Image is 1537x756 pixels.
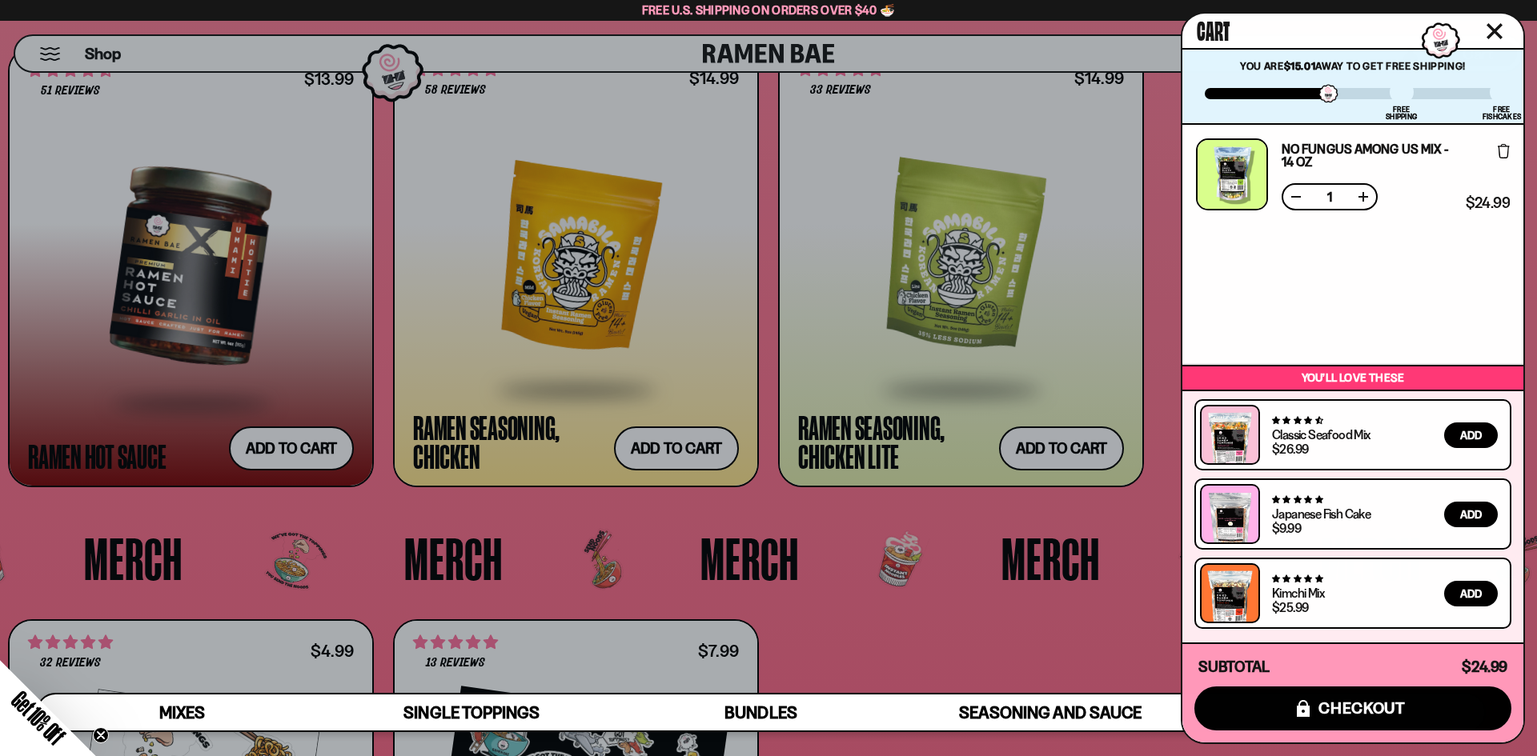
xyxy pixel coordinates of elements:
[1284,59,1316,72] strong: $15.01
[1317,190,1342,203] span: 1
[642,2,896,18] span: Free U.S. Shipping on Orders over $40 🍜
[1272,506,1370,522] a: Japanese Fish Cake
[724,702,797,722] span: Bundles
[1282,142,1460,168] a: No Fungus Among Us Mix - 14 OZ
[616,694,905,730] a: Bundles
[1460,509,1482,520] span: Add
[38,694,327,730] a: Mixes
[1272,415,1322,426] span: 4.68 stars
[327,694,616,730] a: Single Toppings
[1460,588,1482,599] span: Add
[1318,699,1406,717] span: checkout
[1272,574,1322,584] span: 4.76 stars
[1483,106,1522,120] div: Free Fishcakes
[403,702,539,722] span: Single Toppings
[959,702,1141,722] span: Seasoning and Sauce
[1483,19,1507,43] button: Close cart
[1386,106,1417,120] div: Free Shipping
[1444,502,1498,527] button: Add
[1194,686,1511,730] button: checkout
[1205,59,1501,72] p: You are away to get Free Shipping!
[1186,370,1519,386] p: You’ll love these
[1272,522,1301,534] div: $9.99
[7,686,70,749] span: Get 10% Off
[1272,442,1308,455] div: $26.99
[1272,585,1324,601] a: Kimchi Mix
[1444,581,1498,606] button: Add
[93,727,109,743] button: Close teaser
[1460,430,1482,441] span: Add
[1462,658,1507,676] span: $24.99
[905,694,1194,730] a: Seasoning and Sauce
[1444,422,1498,448] button: Add
[1198,659,1270,675] h4: Subtotal
[1272,426,1370,442] a: Classic Seafood Mix
[1466,196,1510,210] span: $24.99
[159,702,205,722] span: Mixes
[1197,13,1230,45] span: Cart
[1272,494,1322,505] span: 4.76 stars
[1272,601,1308,614] div: $25.99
